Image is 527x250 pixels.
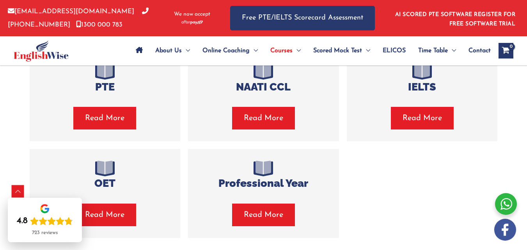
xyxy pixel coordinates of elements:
[73,107,136,129] button: Read More
[182,37,190,64] span: Menu Toggle
[362,37,370,64] span: Menu Toggle
[174,11,210,18] span: We now accept
[244,113,283,124] span: Read More
[307,37,376,64] a: Scored Mock TestMenu Toggle
[462,37,491,64] a: Contact
[41,177,169,190] h4: OET
[202,37,250,64] span: Online Coaching
[293,37,301,64] span: Menu Toggle
[32,230,58,236] div: 723 reviews
[448,37,456,64] span: Menu Toggle
[41,81,169,93] h4: PTE
[196,37,264,64] a: Online CoachingMenu Toggle
[494,219,516,241] img: white-facebook.png
[244,209,283,220] span: Read More
[14,40,69,62] img: cropped-ew-logo
[181,20,203,25] img: Afterpay-Logo
[313,37,362,64] span: Scored Mock Test
[264,37,307,64] a: CoursesMenu Toggle
[383,37,406,64] span: ELICOS
[468,37,491,64] span: Contact
[250,37,258,64] span: Menu Toggle
[358,81,486,93] h4: IELTS
[200,81,327,93] h4: NAATI CCL
[232,107,295,129] button: Read More
[17,216,28,227] div: 4.8
[230,6,375,30] a: Free PTE/IELTS Scorecard Assessment
[232,204,295,226] button: Read More
[403,113,442,124] span: Read More
[270,37,293,64] span: Courses
[8,8,134,15] a: [EMAIL_ADDRESS][DOMAIN_NAME]
[200,177,327,190] h4: Professional Year
[130,37,491,64] nav: Site Navigation: Main Menu
[17,216,73,227] div: Rating: 4.8 out of 5
[76,21,122,28] a: 1300 000 783
[149,37,196,64] a: About UsMenu Toggle
[155,37,182,64] span: About Us
[499,43,513,59] a: View Shopping Cart, empty
[73,204,136,226] button: Read More
[391,107,454,129] button: Read More
[85,113,124,124] span: Read More
[376,37,412,64] a: ELICOS
[395,12,516,27] a: AI SCORED PTE SOFTWARE REGISTER FOR FREE SOFTWARE TRIAL
[390,5,519,31] aside: Header Widget 1
[418,37,448,64] span: Time Table
[85,209,124,220] span: Read More
[412,37,462,64] a: Time TableMenu Toggle
[8,8,149,28] a: [PHONE_NUMBER]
